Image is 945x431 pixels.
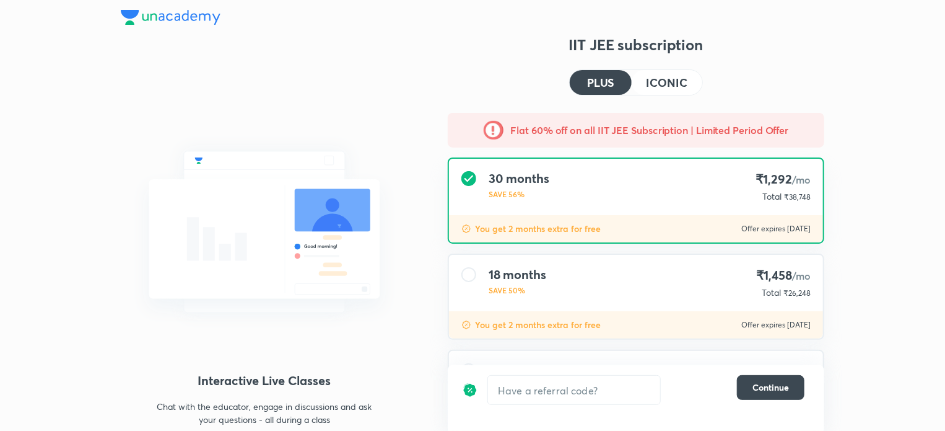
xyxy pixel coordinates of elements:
[737,375,804,400] button: Continue
[448,35,824,55] h3: IIT JEE subscription
[632,70,702,95] button: ICONIC
[121,124,408,340] img: chat_with_educator_6cb3c64761.svg
[756,267,811,284] h4: ₹1,458
[489,189,549,200] p: SAVE 56%
[489,171,549,186] h4: 30 months
[741,320,811,330] p: Offer expires [DATE]
[756,363,811,380] h4: ₹2,291
[121,371,408,390] h4: Interactive Live Classes
[463,375,477,405] img: discount
[762,287,781,299] p: Total
[511,123,789,138] h5: Flat 60% off on all IIT JEE Subscription | Limited Period Offer
[489,363,542,378] h4: 6 months
[484,120,503,140] img: -
[792,269,811,282] span: /mo
[121,10,220,25] img: Company Logo
[489,267,546,282] h4: 18 months
[792,173,811,186] span: /mo
[157,400,372,426] p: Chat with the educator, engage in discussions and ask your questions - all during a class
[461,320,471,330] img: discount
[570,70,632,95] button: PLUS
[756,171,811,188] h4: ₹1,292
[489,285,546,296] p: SAVE 50%
[752,381,789,394] span: Continue
[461,224,471,234] img: discount
[475,223,601,235] p: You get 2 months extra for free
[784,192,811,202] span: ₹38,748
[488,376,660,405] input: Have a referral code?
[587,77,614,88] h4: PLUS
[762,190,782,203] p: Total
[783,288,811,298] span: ₹26,248
[647,77,687,88] h4: ICONIC
[741,224,811,234] p: Offer expires [DATE]
[475,319,601,331] p: You get 2 months extra for free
